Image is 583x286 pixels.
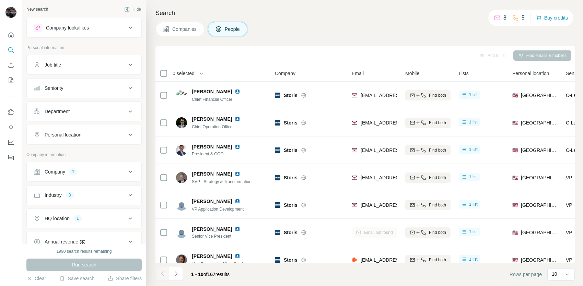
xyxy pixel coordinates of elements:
[5,136,16,148] button: Dashboard
[469,146,478,153] span: 1 list
[512,174,518,181] span: 🇺🇸
[5,74,16,86] button: My lists
[275,175,280,180] img: Logo of Storis
[361,93,442,98] span: [EMAIL_ADDRESS][DOMAIN_NAME]
[429,147,446,153] span: Find both
[235,226,240,232] img: LinkedIn logo
[521,174,558,181] span: [GEOGRAPHIC_DATA]
[521,119,558,126] span: [GEOGRAPHIC_DATA]
[27,187,141,203] button: Industry3
[176,172,187,183] img: Avatar
[5,44,16,56] button: Search
[469,229,478,235] span: 1 list
[45,168,65,175] div: Company
[176,254,187,265] img: Avatar
[352,202,357,208] img: provider findymail logo
[26,275,46,282] button: Clear
[119,4,146,14] button: Hide
[45,215,70,222] div: HQ location
[27,210,141,227] button: HQ location1
[459,70,469,77] span: Lists
[284,202,298,208] span: Storis
[275,70,295,77] span: Company
[512,257,518,263] span: 🇺🇸
[566,147,582,153] span: C-Level
[45,192,62,199] div: Industry
[512,92,518,99] span: 🇺🇸
[27,103,141,120] button: Department
[522,14,525,22] p: 5
[352,92,357,99] img: provider findymail logo
[284,229,298,236] span: Storis
[192,207,244,212] span: VP Application Development
[275,257,280,263] img: Logo of Storis
[27,234,141,250] button: Annual revenue ($)
[361,147,442,153] span: [EMAIL_ADDRESS][DOMAIN_NAME]
[352,70,364,77] span: Email
[235,199,240,204] img: LinkedIn logo
[521,147,558,154] span: [GEOGRAPHIC_DATA]
[405,145,451,155] button: Find both
[27,164,141,180] button: Company1
[169,267,183,281] button: Navigate to next page
[192,198,232,205] span: [PERSON_NAME]
[235,116,240,122] img: LinkedIn logo
[275,202,280,208] img: Logo of Storis
[284,147,298,154] span: Storis
[5,151,16,164] button: Feedback
[429,175,446,181] span: Find both
[352,174,357,181] img: provider findymail logo
[361,257,442,263] span: [EMAIL_ADDRESS][DOMAIN_NAME]
[191,272,203,277] span: 1 - 10
[192,151,248,157] span: President & COO
[66,192,74,198] div: 3
[512,70,549,77] span: Personal location
[172,26,197,33] span: Companies
[235,253,240,259] img: LinkedIn logo
[566,175,572,180] span: VP
[27,20,141,36] button: Company lookalikes
[192,226,232,233] span: [PERSON_NAME]
[429,229,446,236] span: Find both
[176,117,187,128] img: Avatar
[235,171,240,177] img: LinkedIn logo
[552,271,557,277] p: 10
[352,257,357,263] img: provider hunter logo
[45,85,63,92] div: Seniority
[26,152,142,158] p: Company information
[503,14,506,22] p: 8
[192,124,234,129] span: Chief Operating Officer
[405,200,451,210] button: Find both
[512,202,518,208] span: 🇺🇸
[275,230,280,235] img: Logo of Storis
[5,59,16,71] button: Enrich CSV
[566,202,572,208] span: VP
[74,215,82,222] div: 1
[5,7,16,18] img: Avatar
[176,227,187,238] img: Avatar
[176,200,187,211] img: Avatar
[27,57,141,73] button: Job title
[521,229,558,236] span: [GEOGRAPHIC_DATA]
[284,92,298,99] span: Storis
[225,26,241,33] span: People
[208,272,215,277] span: 167
[405,255,451,265] button: Find both
[192,179,252,184] span: SVP - Strategy & Transformation
[26,45,142,51] p: Personal information
[108,275,142,282] button: Share filters
[192,143,232,150] span: [PERSON_NAME]
[191,272,230,277] span: results
[521,202,558,208] span: [GEOGRAPHIC_DATA]
[45,61,61,68] div: Job title
[5,121,16,133] button: Use Surfe API
[536,13,568,23] button: Buy credits
[192,116,232,122] span: [PERSON_NAME]
[192,97,232,102] span: Chief Financial Officer
[429,202,446,208] span: Find both
[521,257,558,263] span: [GEOGRAPHIC_DATA]
[405,227,451,238] button: Find both
[429,92,446,98] span: Find both
[469,174,478,180] span: 1 list
[469,256,478,262] span: 1 list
